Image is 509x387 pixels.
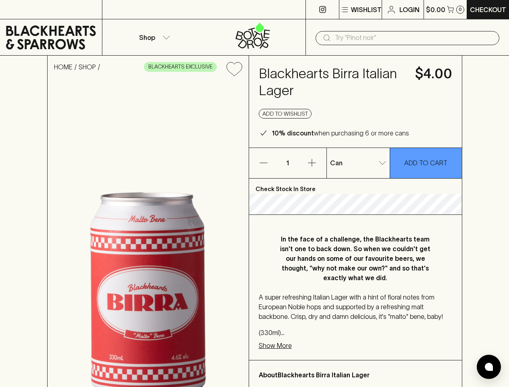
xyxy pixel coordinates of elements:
[259,109,312,119] button: Add to wishlist
[102,5,109,15] p: ⠀
[404,158,447,168] p: ADD TO CART
[459,7,462,12] p: 0
[399,5,420,15] p: Login
[259,65,405,99] h4: Blackhearts Birra Italian Lager
[272,128,409,138] p: when purchasing 6 or more cans
[415,65,452,82] h4: $4.00
[259,370,452,380] p: About Blackhearts Birra Italian Lager
[54,63,73,71] a: HOME
[144,63,216,71] span: BLACKHEARTS EXCLUSIVE
[470,5,506,15] p: Checkout
[335,31,493,44] input: Try "Pinot noir"
[327,155,390,171] div: Can
[79,63,96,71] a: SHOP
[102,19,204,55] button: Shop
[426,5,445,15] p: $0.00
[249,179,462,194] p: Check Stock In Store
[223,59,245,79] button: Add to wishlist
[390,148,462,178] button: ADD TO CART
[272,129,314,137] b: 10% discount
[278,148,297,178] p: 1
[259,292,452,321] p: A super refreshing Italian Lager with a hint of floral notes from European Noble hops and support...
[139,33,155,42] p: Shop
[275,234,436,283] p: In the face of a challenge, the Blackhearts team isn't one to back down. So when we couldn't get ...
[351,5,382,15] p: Wishlist
[330,158,343,168] p: Can
[259,328,452,337] p: (330ml) 4.6% ABV
[485,363,493,371] img: bubble-icon
[259,341,292,350] p: Show More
